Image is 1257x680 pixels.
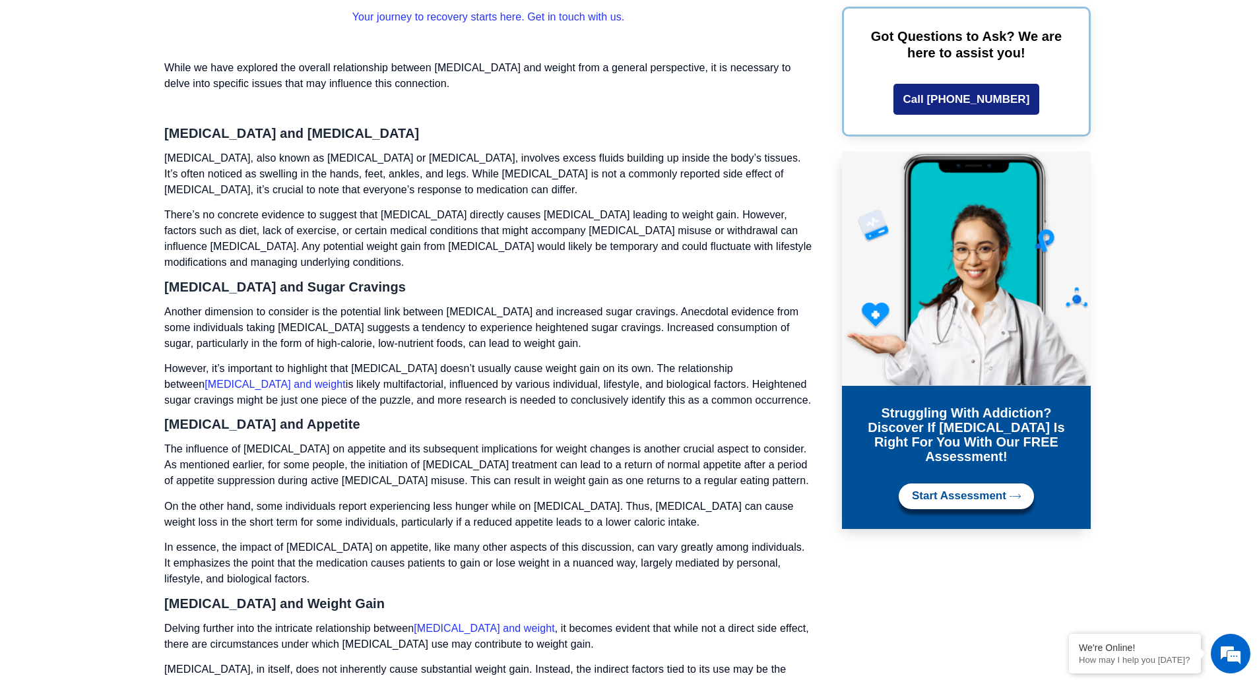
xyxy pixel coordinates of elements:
p: Another dimension to consider is the potential link between [MEDICAL_DATA] and increased sugar cr... [164,304,812,352]
img: Online Suboxone Treatment - Opioid Addiction Treatment using phone [842,152,1091,386]
p: In essence, the impact of [MEDICAL_DATA] on appetite, like many other aspects of this discussion,... [164,540,812,587]
a: Your journey to recovery starts here. Get in touch with us. [352,11,625,22]
p: How may I help you today? [1079,655,1191,665]
h3: [MEDICAL_DATA] and Sugar Cravings [164,280,812,294]
p: On the other hand, some individuals report experiencing less hunger while on [MEDICAL_DATA]. Thus... [164,499,812,530]
p: However, it’s important to highlight that [MEDICAL_DATA] doesn’t usually cause weight gain on its... [164,361,812,408]
p: While we have explored the overall relationship between [MEDICAL_DATA] and weight from a general ... [164,60,812,92]
a: Start Assessment [899,483,1034,509]
a: Call [PHONE_NUMBER] [893,84,1040,115]
div: Chat with us now [88,69,242,86]
a: [MEDICAL_DATA] and weight [414,623,555,634]
p: There’s no concrete evidence to suggest that [MEDICAL_DATA] directly causes [MEDICAL_DATA] leadin... [164,207,812,270]
span: Call [PHONE_NUMBER] [903,94,1030,105]
h3: [MEDICAL_DATA] and Weight Gain [164,597,812,610]
p: Delving further into the intricate relationship between , it becomes evident that while not a dir... [164,621,812,652]
span: We're online! [77,166,182,299]
h3: [MEDICAL_DATA] and Appetite [164,417,812,431]
div: We're Online! [1079,642,1191,653]
h3: [MEDICAL_DATA] and [MEDICAL_DATA] [164,127,812,140]
span: Start Assessment [912,490,1006,503]
p: The influence of [MEDICAL_DATA] on appetite and its subsequent implications for weight changes is... [164,441,812,489]
p: Got Questions to Ask? We are here to assist you! [864,28,1069,61]
div: Minimize live chat window [216,7,248,38]
div: Navigation go back [15,68,34,88]
a: [MEDICAL_DATA] and weight [205,379,346,390]
p: [MEDICAL_DATA], also known as [MEDICAL_DATA] or [MEDICAL_DATA], involves excess fluids building u... [164,150,812,198]
textarea: Type your message and hit 'Enter' [7,360,251,406]
h3: Struggling with addiction? Discover if [MEDICAL_DATA] is right for you with our FREE Assessment! [852,406,1081,464]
